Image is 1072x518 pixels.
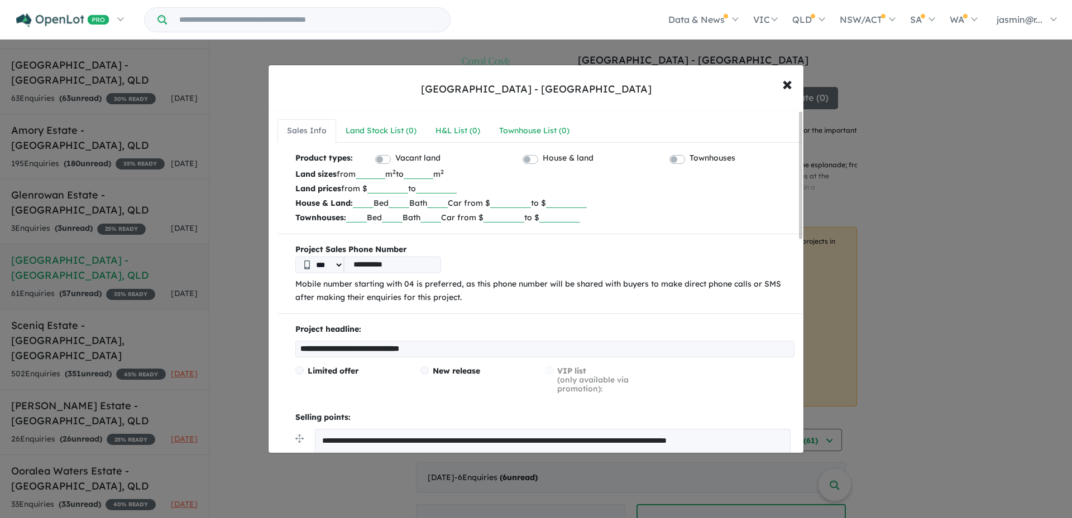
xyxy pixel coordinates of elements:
span: × [782,71,792,95]
b: Product types: [295,152,353,167]
div: Sales Info [287,124,327,138]
span: Limited offer [308,366,358,376]
p: Bed Bath Car from $ to $ [295,196,795,210]
label: House & land [543,152,594,165]
sup: 2 [393,168,396,176]
span: jasmin@r... [997,14,1042,25]
div: H&L List ( 0 ) [435,124,480,138]
p: Bed Bath Car from $ to $ [295,210,795,225]
p: from $ to [295,181,795,196]
b: House & Land: [295,198,353,208]
div: Townhouse List ( 0 ) [499,124,569,138]
label: Vacant land [395,152,441,165]
b: Townhouses: [295,212,346,222]
img: Phone icon [304,260,310,269]
input: Try estate name, suburb, builder or developer [169,8,448,32]
img: Openlot PRO Logo White [16,13,109,27]
div: [GEOGRAPHIC_DATA] - [GEOGRAPHIC_DATA] [421,82,652,96]
p: Mobile number starting with 04 is preferred, as this phone number will be shared with buyers to m... [295,278,795,304]
b: Land prices [295,183,341,193]
p: Project headline: [295,323,795,336]
sup: 2 [441,168,444,176]
span: New release [433,366,480,376]
img: drag.svg [295,434,304,443]
b: Land sizes [295,169,337,179]
div: Land Stock List ( 0 ) [346,124,417,138]
b: Project Sales Phone Number [295,243,795,256]
label: Townhouses [690,152,735,165]
p: from m to m [295,167,795,181]
p: Selling points: [295,411,795,424]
